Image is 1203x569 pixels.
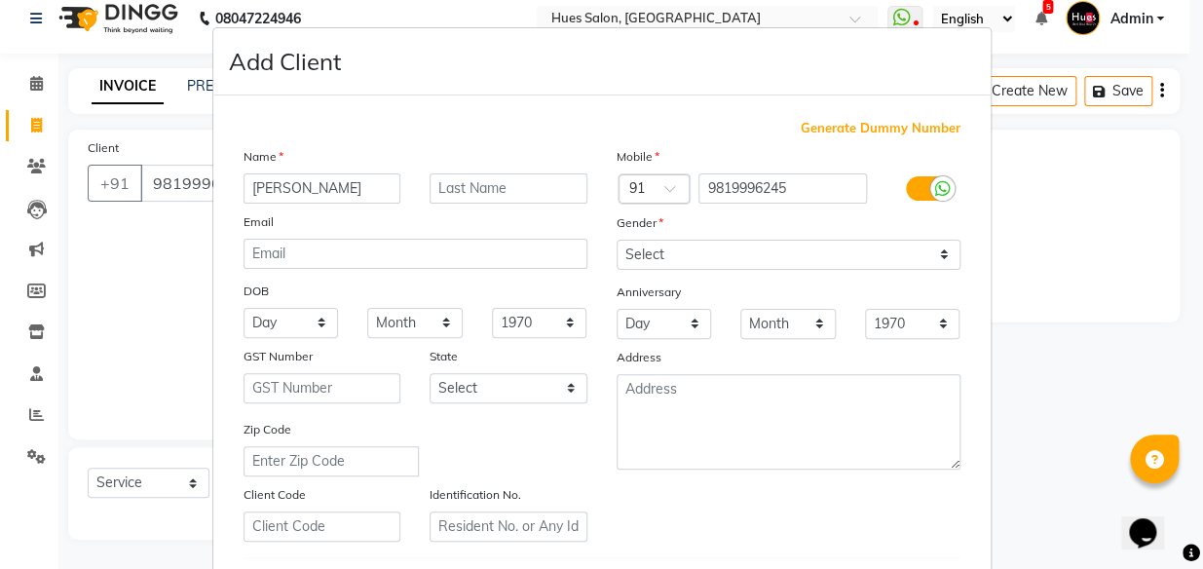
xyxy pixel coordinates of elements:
label: Gender [617,214,663,232]
label: State [430,348,458,365]
input: Enter Zip Code [244,446,419,476]
label: Anniversary [617,284,681,301]
input: Last Name [430,173,587,204]
label: Mobile [617,148,659,166]
input: Email [244,239,587,269]
label: Client Code [244,486,306,504]
input: GST Number [244,373,401,403]
label: DOB [244,283,269,300]
label: GST Number [244,348,313,365]
label: Name [244,148,283,166]
input: Client Code [244,512,401,542]
input: First Name [244,173,401,204]
label: Address [617,349,661,366]
label: Zip Code [244,421,291,438]
label: Email [244,213,274,231]
input: Mobile [698,173,867,204]
h4: Add Client [229,44,341,79]
label: Identification No. [430,486,521,504]
input: Resident No. or Any Id [430,512,587,542]
iframe: chat widget [1121,491,1184,550]
span: Generate Dummy Number [801,119,960,138]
